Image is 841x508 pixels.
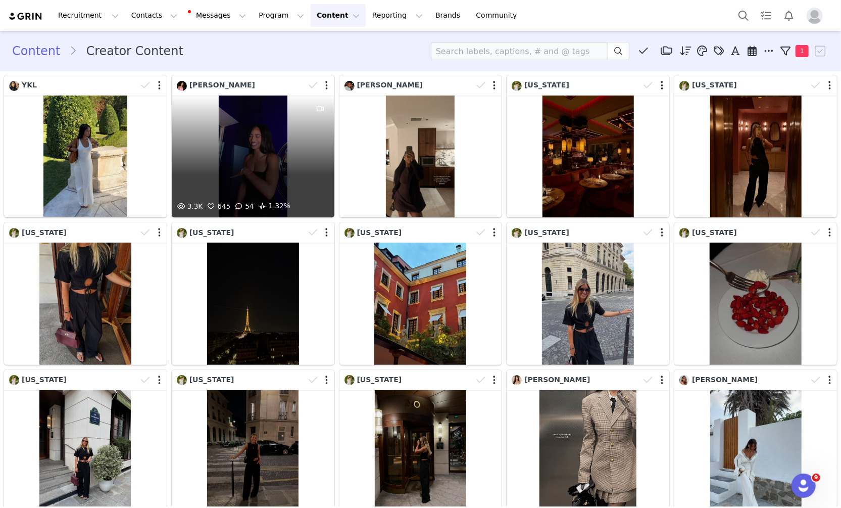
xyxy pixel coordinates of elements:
button: 1 [777,43,814,59]
a: Tasks [755,4,777,27]
iframe: Intercom live chat [791,474,816,498]
img: e4047cf3-a22f-4b0b-bb57-965807046a7e.jpg [679,81,689,91]
span: [US_STATE] [524,81,569,89]
img: placeholder-profile.jpg [807,8,823,24]
img: e4047cf3-a22f-4b0b-bb57-965807046a7e.jpg [679,228,689,238]
a: Community [470,4,528,27]
img: e4047cf3-a22f-4b0b-bb57-965807046a7e.jpg [344,228,355,238]
button: Content [311,4,366,27]
button: Contacts [125,4,183,27]
img: e4047cf3-a22f-4b0b-bb57-965807046a7e.jpg [177,228,187,238]
img: e4047cf3-a22f-4b0b-bb57-965807046a7e.jpg [512,228,522,238]
input: Search labels, captions, # and @ tags [431,42,608,60]
span: 1.32% [257,200,290,212]
img: fdc39682-8907-4276-98d2-0c7b6edfba6c.jpg [512,375,522,385]
a: Content [12,42,69,60]
img: 479fe11e-cc42-4eb8-a0c3-6cd815f3ad6b.jpg [344,81,355,91]
span: [US_STATE] [189,376,234,384]
button: Program [253,4,310,27]
img: e4047cf3-a22f-4b0b-bb57-965807046a7e.jpg [9,375,19,385]
img: 17cbc9e2-f29a-43ce-8978-cabc45550f76.jpg [177,81,187,91]
span: 3.3K [175,202,203,210]
span: [PERSON_NAME] [357,81,423,89]
span: 54 [233,202,254,210]
span: [US_STATE] [357,228,402,237]
img: e4047cf3-a22f-4b0b-bb57-965807046a7e.jpg [512,81,522,91]
span: [US_STATE] [189,228,234,237]
span: [PERSON_NAME] [692,376,758,384]
span: 9 [812,474,820,482]
span: YKL [22,81,37,89]
button: Search [732,4,755,27]
img: e4047cf3-a22f-4b0b-bb57-965807046a7e.jpg [177,375,187,385]
span: [US_STATE] [692,228,737,237]
img: e4047cf3-a22f-4b0b-bb57-965807046a7e.jpg [344,375,355,385]
a: Brands [429,4,469,27]
span: 1 [796,45,809,57]
img: d970f069-c7ae-45f4-8d76-09820b793431.jpg [679,375,689,385]
span: [US_STATE] [22,376,67,384]
button: Notifications [778,4,800,27]
img: grin logo [8,12,43,21]
img: 016b62ba-d58b-495b-9272-8262da1bc406.jpg [9,81,19,91]
span: [PERSON_NAME] [524,376,590,384]
button: Recruitment [52,4,125,27]
span: [US_STATE] [357,376,402,384]
span: [US_STATE] [22,228,67,237]
span: [PERSON_NAME] [189,81,255,89]
img: e4047cf3-a22f-4b0b-bb57-965807046a7e.jpg [9,228,19,238]
button: Profile [801,8,833,24]
button: Messages [184,4,252,27]
span: [US_STATE] [692,81,737,89]
span: 645 [205,202,230,210]
button: Reporting [366,4,429,27]
span: [US_STATE] [524,228,569,237]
